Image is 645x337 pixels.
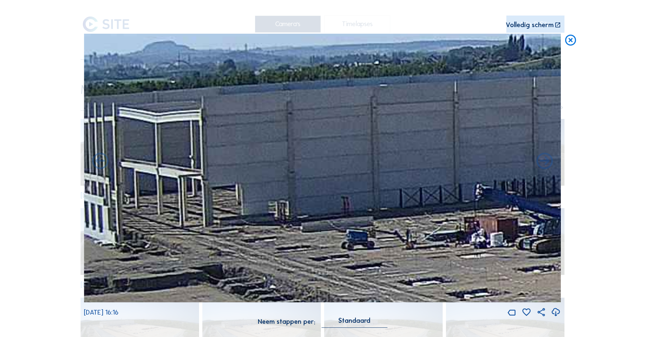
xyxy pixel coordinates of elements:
[535,152,555,172] i: Back
[84,34,561,302] img: Image
[506,22,554,29] div: Volledig scherm
[322,318,387,327] div: Standaard
[258,318,315,325] div: Neem stappen per:
[338,318,370,323] div: Standaard
[90,152,110,172] i: Forward
[84,308,119,316] span: [DATE] 16:16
